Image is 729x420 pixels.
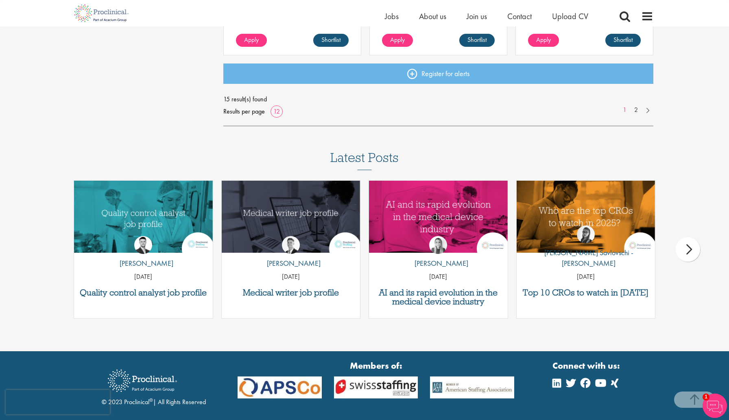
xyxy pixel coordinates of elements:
img: quality control analyst job profile [74,181,213,253]
span: Results per page [223,105,265,118]
p: [DATE] [222,272,360,282]
img: Proclinical Recruitment [102,364,183,398]
p: [DATE] [369,272,508,282]
a: Shortlist [605,34,641,47]
a: AI and its rapid evolution in the medical device industry [373,288,504,306]
a: Theodora Savlovschi - Wicks [PERSON_NAME] Savlovschi - [PERSON_NAME] [517,225,655,272]
span: 1 [703,394,709,400]
a: Apply [382,34,413,47]
img: APSCo [328,376,424,399]
a: George Watson [PERSON_NAME] [261,236,321,273]
span: Apply [244,35,259,44]
a: Link to a post [222,181,360,253]
p: [PERSON_NAME] [408,258,468,269]
a: 1 [619,105,631,115]
img: Medical writer job profile [222,181,360,253]
a: Quality control analyst job profile [78,288,209,297]
a: Apply [528,34,559,47]
img: APSCo [231,376,328,399]
a: Joshua Godden [PERSON_NAME] [113,236,173,273]
a: Contact [507,11,532,22]
span: Apply [536,35,551,44]
p: [PERSON_NAME] [113,258,173,269]
img: Top 10 CROs 2025 | Proclinical [517,181,655,253]
a: Upload CV [552,11,588,22]
img: Chatbot [703,394,727,418]
a: Shortlist [459,34,495,47]
img: AI and Its Impact on the Medical Device Industry | Proclinical [369,181,508,253]
strong: Members of: [238,359,514,372]
a: 12 [271,107,283,116]
a: Apply [236,34,267,47]
img: Hannah Burke [429,236,447,254]
h3: Latest Posts [330,151,399,170]
a: About us [419,11,446,22]
span: Apply [390,35,405,44]
a: Jobs [385,11,399,22]
a: Link to a post [74,181,213,253]
a: Link to a post [517,181,655,253]
a: Hannah Burke [PERSON_NAME] [408,236,468,273]
a: 2 [630,105,642,115]
iframe: reCAPTCHA [6,390,110,414]
a: Link to a post [369,181,508,253]
a: Join us [467,11,487,22]
a: Medical writer job profile [226,288,356,297]
span: 15 result(s) found [223,93,654,105]
div: © 2023 Proclinical | All Rights Reserved [102,363,206,407]
p: [DATE] [517,272,655,282]
a: Shortlist [313,34,349,47]
strong: Connect with us: [552,359,622,372]
img: APSCo [424,376,520,399]
p: [PERSON_NAME] [261,258,321,269]
div: next [676,237,700,262]
sup: ® [149,397,153,403]
img: Joshua Godden [134,236,152,254]
a: Top 10 CROs to watch in [DATE] [521,288,651,297]
img: Theodora Savlovschi - Wicks [577,225,595,243]
a: Register for alerts [223,63,654,84]
p: [DATE] [74,272,213,282]
p: [PERSON_NAME] Savlovschi - [PERSON_NAME] [517,247,655,268]
img: George Watson [282,236,300,254]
